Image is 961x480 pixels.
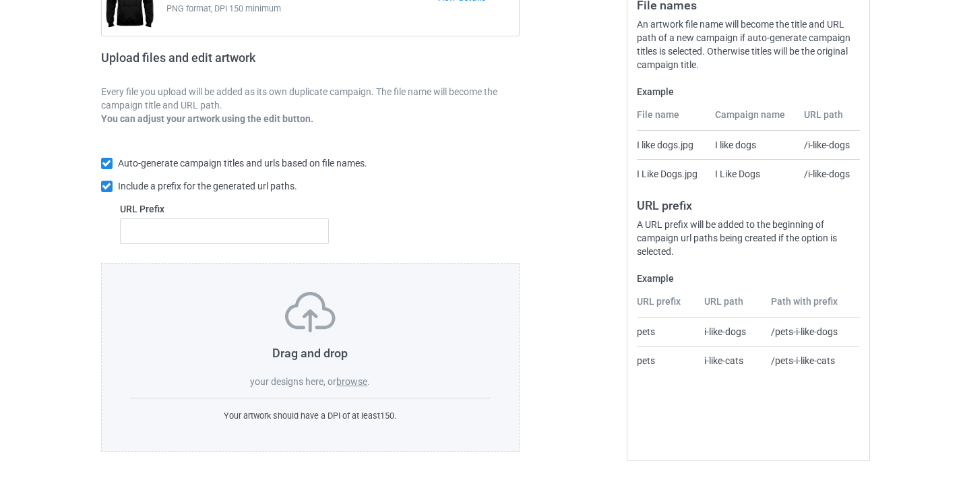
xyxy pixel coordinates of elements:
[637,295,697,318] th: URL prefix
[697,318,764,346] td: i-like-dogs
[118,158,367,169] span: Auto-generate campaign titles and urls based on file names.
[336,376,367,387] label: browse
[764,346,860,375] td: /pets-i-like-cats
[637,272,860,285] label: Example
[367,376,370,387] span: .
[250,376,336,387] span: your designs here, or
[166,2,437,16] span: PNG format, DPI 150 minimum
[764,295,860,318] th: Path with prefix
[637,318,697,346] td: pets
[285,292,336,332] img: svg+xml;base64,PD94bWwgdmVyc2lvbj0iMS4wIiBlbmNvZGluZz0iVVRGLTgiPz4KPHN2ZyB3aWR0aD0iNzVweCIgaGVpZ2...
[637,346,697,375] td: pets
[708,159,797,188] td: I Like Dogs
[637,218,860,258] div: A URL prefix will be added to the beginning of campaign url paths being created if the option is ...
[224,411,396,421] span: Your artwork should have a DPI of at least 150 .
[637,159,708,188] td: I Like Dogs.jpg
[708,131,797,159] td: I like dogs
[637,85,860,98] label: Example
[797,108,860,131] th: URL path
[637,131,708,159] td: I like dogs.jpg
[120,202,330,216] label: URL Prefix
[101,51,352,76] h2: Upload files and edit artwork
[797,131,860,159] td: /i-like-dogs
[797,159,860,188] td: /i-like-dogs
[637,108,708,131] th: File name
[697,295,764,318] th: URL path
[637,18,860,71] div: An artwork file name will become the title and URL path of a new campaign if auto-generate campai...
[637,198,860,213] h3: URL prefix
[697,346,764,375] td: i-like-cats
[130,345,491,361] h3: Drag and drop
[101,85,520,112] p: Every file you upload will be added as its own duplicate campaign. The file name will become the ...
[764,318,860,346] td: /pets-i-like-dogs
[101,113,313,124] b: You can adjust your artwork using the edit button.
[118,181,297,191] span: Include a prefix for the generated url paths.
[708,108,797,131] th: Campaign name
